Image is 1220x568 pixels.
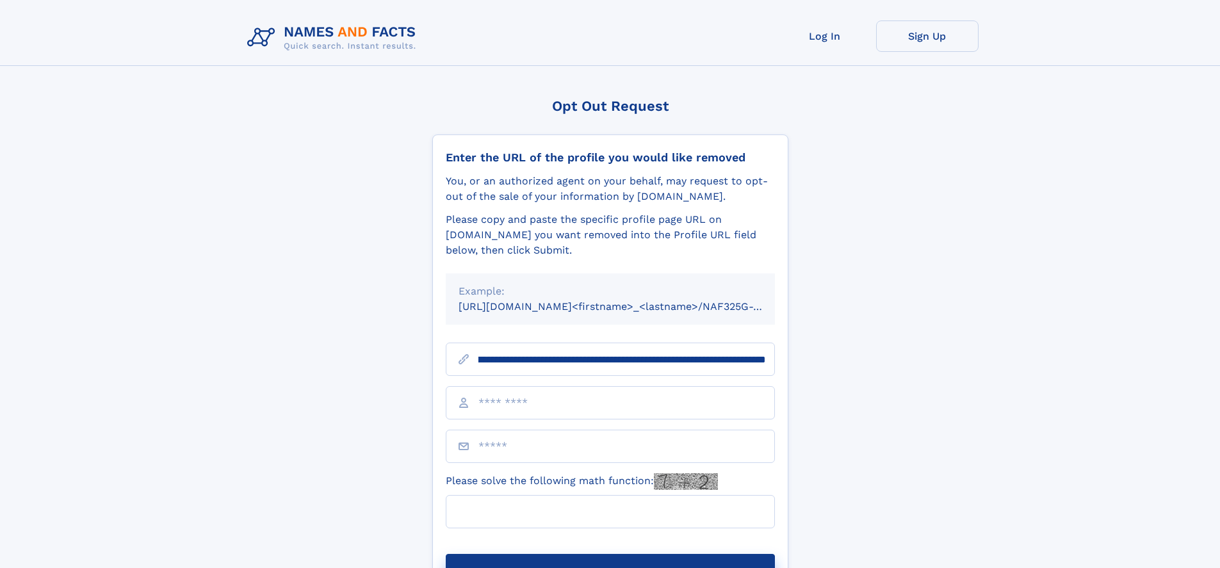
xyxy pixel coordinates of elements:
[876,20,979,52] a: Sign Up
[446,212,775,258] div: Please copy and paste the specific profile page URL on [DOMAIN_NAME] you want removed into the Pr...
[459,284,762,299] div: Example:
[774,20,876,52] a: Log In
[459,300,799,312] small: [URL][DOMAIN_NAME]<firstname>_<lastname>/NAF325G-xxxxxxxx
[242,20,427,55] img: Logo Names and Facts
[432,98,788,114] div: Opt Out Request
[446,174,775,204] div: You, or an authorized agent on your behalf, may request to opt-out of the sale of your informatio...
[446,150,775,165] div: Enter the URL of the profile you would like removed
[446,473,718,490] label: Please solve the following math function:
